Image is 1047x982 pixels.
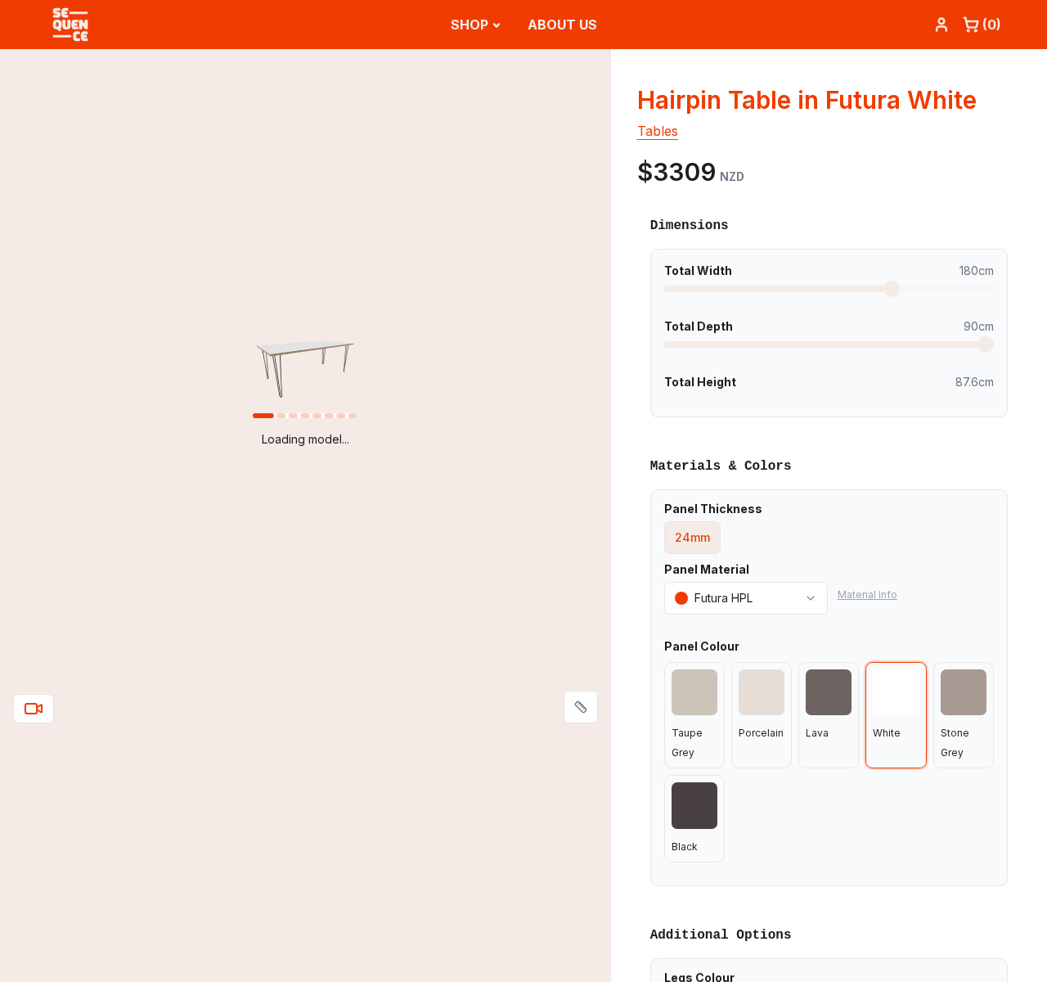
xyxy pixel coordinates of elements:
h3: Hairpin Table in Futura White [637,85,1021,115]
div: ( 0 ) [982,15,1001,34]
div: NZD [720,169,744,185]
span: 90cm [964,318,994,335]
strong: Total Height [664,374,736,390]
b: Panel Colour [664,639,739,653]
span: 180cm [959,263,994,279]
span: Black [672,840,698,853]
div: $3309 [637,157,717,187]
strong: Total Depth [664,318,733,335]
span: Taupe Grey [672,727,703,759]
h3: Dimensions [650,216,1008,236]
img: Product Placeholder [253,338,357,400]
strong: Total Width [664,263,732,279]
span: 87.6cm [955,374,994,390]
h3: Materials & Colors [650,457,1008,476]
a: ABOUT US [528,16,597,33]
img: product image [253,413,357,418]
p: Loading model... [262,431,349,448]
b: Panel Thickness [664,502,762,516]
span: White [873,727,901,739]
a: tables [637,123,678,139]
button: SHOP [451,2,501,47]
span: Stone Grey [941,727,969,759]
h3: Additional Options [650,926,1008,945]
b: Panel Material [664,562,749,576]
span: Porcelain [739,727,784,739]
div: 24mm [675,529,710,546]
span: Lava [806,727,829,739]
button: Material Info [838,588,897,601]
